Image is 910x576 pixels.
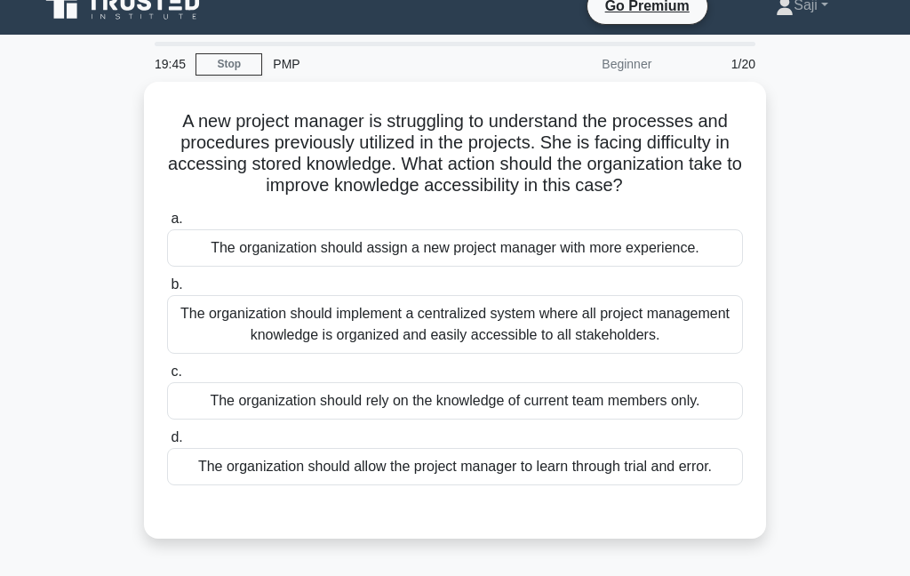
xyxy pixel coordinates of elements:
[167,295,743,354] div: The organization should implement a centralized system where all project management knowledge is ...
[167,229,743,267] div: The organization should assign a new project manager with more experience.
[171,276,182,292] span: b.
[662,46,766,82] div: 1/20
[171,364,181,379] span: c.
[144,46,196,82] div: 19:45
[165,110,745,197] h5: A new project manager is struggling to understand the processes and procedures previously utilize...
[167,382,743,420] div: The organization should rely on the knowledge of current team members only.
[167,448,743,485] div: The organization should allow the project manager to learn through trial and error.
[262,46,507,82] div: PMP
[171,429,182,444] span: d.
[507,46,662,82] div: Beginner
[196,53,262,76] a: Stop
[171,211,182,226] span: a.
